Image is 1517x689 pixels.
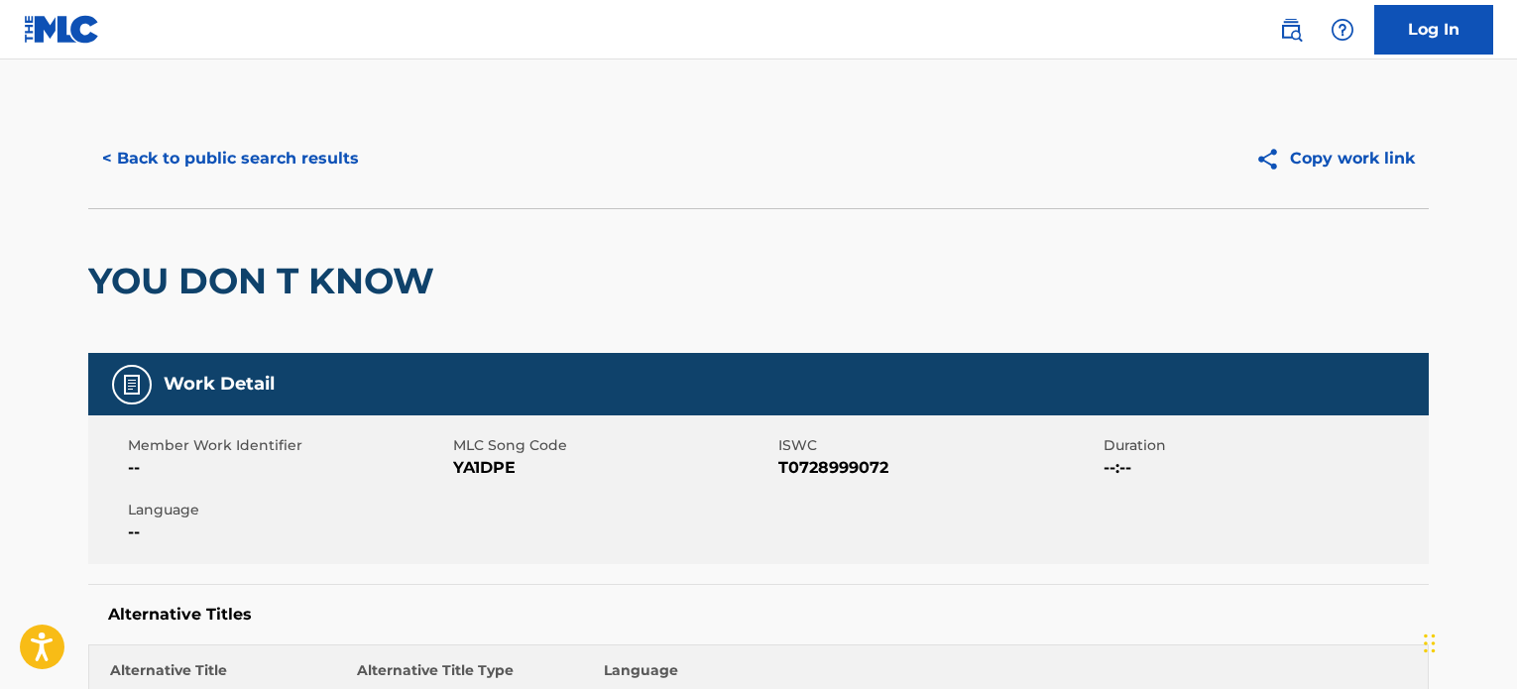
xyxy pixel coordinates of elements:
[778,456,1099,480] span: T0728999072
[1255,147,1290,172] img: Copy work link
[1104,456,1424,480] span: --:--
[1418,594,1517,689] iframe: Chat Widget
[1241,134,1429,183] button: Copy work link
[128,500,448,520] span: Language
[1104,435,1424,456] span: Duration
[120,373,144,397] img: Work Detail
[1323,10,1362,50] div: Help
[128,456,448,480] span: --
[1271,10,1311,50] a: Public Search
[24,15,100,44] img: MLC Logo
[453,456,773,480] span: YA1DPE
[164,373,275,396] h5: Work Detail
[453,435,773,456] span: MLC Song Code
[128,520,448,544] span: --
[1279,18,1303,42] img: search
[128,435,448,456] span: Member Work Identifier
[108,605,1409,625] h5: Alternative Titles
[88,259,444,303] h2: YOU DON T KNOW
[1331,18,1354,42] img: help
[778,435,1099,456] span: ISWC
[1424,614,1436,673] div: Drag
[1374,5,1493,55] a: Log In
[88,134,373,183] button: < Back to public search results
